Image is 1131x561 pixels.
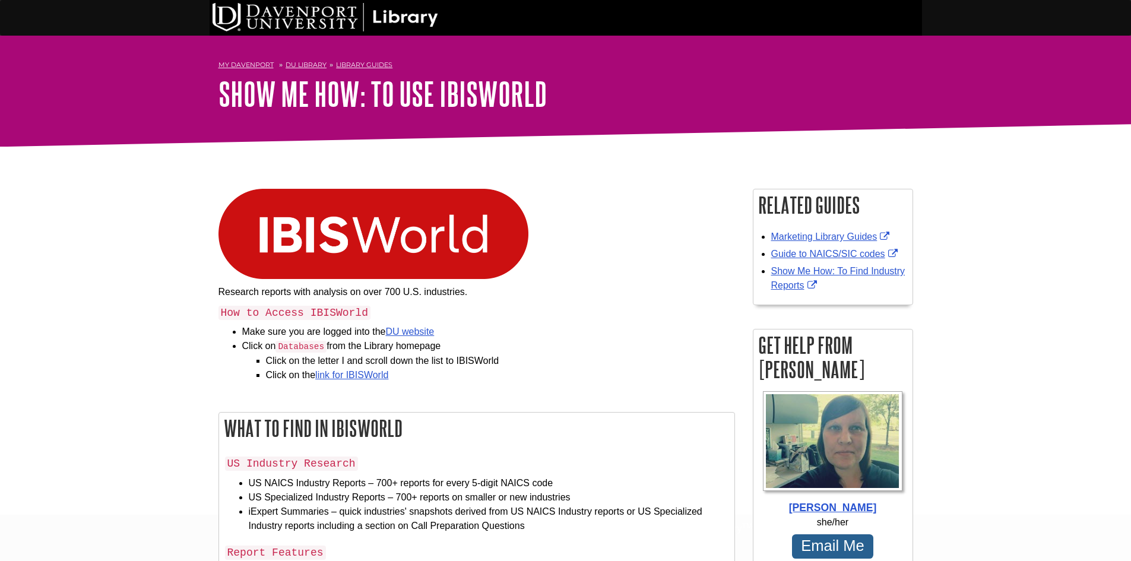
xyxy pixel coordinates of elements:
code: Databases [275,341,327,353]
a: DU website [385,327,434,337]
h2: What to Find in IBISWorld [219,413,734,444]
div: [PERSON_NAME] [759,500,907,515]
a: Email Me [792,534,873,559]
a: Link opens in new window [771,232,893,242]
h2: Related Guides [753,189,913,221]
p: Research reports with analysis on over 700 U.S. industries. [218,285,735,299]
li: Make sure you are logged into the [242,325,735,339]
code: How to Access IBISWorld [218,306,370,320]
nav: breadcrumb [218,57,913,76]
a: Profile Photo [PERSON_NAME] [759,391,907,515]
img: Profile Photo [763,391,903,491]
a: My Davenport [218,60,274,70]
img: DU Library [213,3,438,31]
li: Click on the [266,368,735,382]
li: US Specialized Industry Reports – 700+ reports on smaller or new industries [249,490,728,505]
li: iExpert Summaries – quick industries' snapshots derived from US NAICS Industry reports or US Spec... [249,505,728,533]
a: link for IBISWorld [315,370,388,380]
code: US Industry Research [225,457,358,471]
a: Link opens in new window [771,249,901,259]
a: DU Library [286,61,327,69]
a: Link opens in new window [771,266,905,290]
li: US NAICS Industry Reports – 700+ reports for every 5-digit NAICS code [249,476,728,490]
div: she/her [759,515,907,530]
img: ibisworld logo [218,189,528,278]
h2: Get Help From [PERSON_NAME] [753,329,913,385]
li: Click on from the Library homepage [242,339,735,382]
a: Show Me How: To Use IBISWorld [218,75,547,112]
code: Report Features [225,546,326,560]
li: Click on the letter I and scroll down the list to IBISWorld [266,354,735,368]
a: Library Guides [336,61,392,69]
